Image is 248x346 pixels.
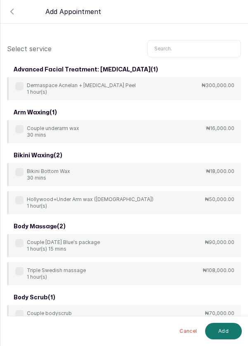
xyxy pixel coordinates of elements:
h3: advanced facial treatment: [MEDICAL_DATA] ( 1 ) [14,66,158,74]
p: 30 mins [27,175,70,181]
p: 1 hour(s) [27,274,86,280]
p: ₦90,000.00 [205,239,234,246]
p: 1 hour(s) [27,203,154,209]
p: ₦18,000.00 [206,168,234,175]
h3: arm waxing ( 1 ) [14,109,57,117]
h3: body massage ( 2 ) [14,223,66,231]
p: Select service [7,44,52,54]
p: Hollywood+Under Arm wax ([DEMOGRAPHIC_DATA]) [27,196,154,203]
p: Triple Swedish massage [27,267,86,274]
p: Dermaspace Acnelan + [MEDICAL_DATA] Peel [27,82,136,89]
button: Cancel [175,323,202,339]
h3: body scrub ( 1 ) [14,294,55,302]
p: Add Appointment [45,7,101,17]
p: 1 hour(s) [27,89,136,95]
p: ₦300,000.00 [202,82,234,89]
p: 30 mins [27,132,79,138]
button: Add [205,323,242,339]
p: ₦50,000.00 [205,196,234,203]
p: Bikini Bottom Wax [27,168,70,175]
p: 1 hour(s) 15 mins [27,246,100,252]
input: Search. [147,40,241,57]
p: Couple bodyscrub [27,310,72,317]
p: Couple underarm wax [27,125,79,132]
h3: bikini waxing ( 2 ) [14,152,62,160]
p: Couple [DATE] Blue's package [27,239,100,246]
p: ₦108,000.00 [203,267,234,274]
p: ₦16,000.00 [206,125,234,132]
p: ₦70,000.00 [205,310,234,317]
